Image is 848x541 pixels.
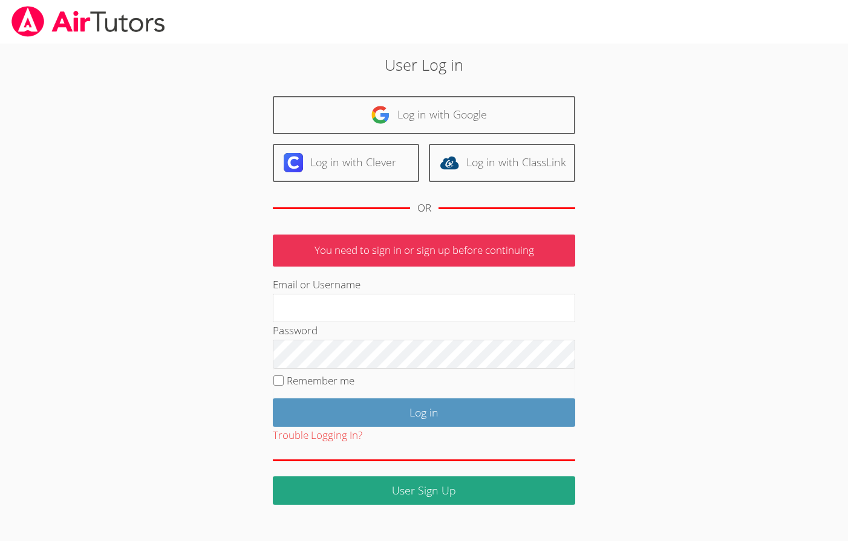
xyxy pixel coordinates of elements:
img: airtutors_banner-c4298cdbf04f3fff15de1276eac7730deb9818008684d7c2e4769d2f7ddbe033.png [10,6,166,37]
button: Trouble Logging In? [273,427,362,444]
label: Remember me [287,374,354,387]
img: classlink-logo-d6bb404cc1216ec64c9a2012d9dc4662098be43eaf13dc465df04b49fa7ab582.svg [440,153,459,172]
h2: User Log in [195,53,653,76]
img: clever-logo-6eab21bc6e7a338710f1a6ff85c0baf02591cd810cc4098c63d3a4b26e2feb20.svg [284,153,303,172]
label: Email or Username [273,277,360,291]
input: Log in [273,398,575,427]
label: Password [273,323,318,337]
a: User Sign Up [273,476,575,505]
a: Log in with ClassLink [429,144,575,182]
div: OR [417,199,431,217]
a: Log in with Clever [273,144,419,182]
img: google-logo-50288ca7cdecda66e5e0955fdab243c47b7ad437acaf1139b6f446037453330a.svg [371,105,390,125]
p: You need to sign in or sign up before continuing [273,235,575,267]
a: Log in with Google [273,96,575,134]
